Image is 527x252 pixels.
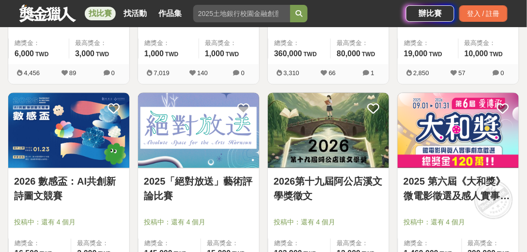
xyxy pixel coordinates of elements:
span: 80,000 [337,49,360,58]
a: 2025「絕對放送」藝術評論比賽 [144,174,253,203]
a: Cover Image [398,93,519,168]
span: 總獎金： [15,38,63,48]
span: 投稿中：還有 4 個月 [403,217,513,227]
span: 0 [111,69,115,77]
span: 總獎金： [404,38,452,48]
span: 1,000 [205,49,224,58]
span: 1 [371,69,374,77]
span: 最高獎金： [465,38,513,48]
img: Cover Image [268,93,389,167]
span: 2,850 [413,69,429,77]
span: TWD [96,51,109,58]
span: 總獎金： [274,238,325,248]
a: 2025 第六屆《大和獎》微電影徵選及感人實事分享 [403,174,513,203]
span: TWD [35,51,48,58]
span: 最高獎金： [75,38,124,48]
span: 總獎金： [15,238,65,248]
span: TWD [165,51,178,58]
a: Cover Image [268,93,389,168]
span: 最高獎金： [468,238,513,248]
span: 最高獎金： [207,238,253,248]
img: Cover Image [8,93,129,167]
span: 66 [329,69,336,77]
span: 總獎金： [144,238,195,248]
span: TWD [226,51,239,58]
span: 最高獎金： [337,38,383,48]
span: 89 [69,69,76,77]
span: 最高獎金： [337,238,383,248]
a: 2026第十九屆阿公店溪文學獎徵文 [274,174,383,203]
div: 登入 / 註冊 [459,5,508,22]
span: 360,000 [274,49,302,58]
span: 10,000 [465,49,488,58]
span: 19,000 [404,49,428,58]
a: 辦比賽 [406,5,454,22]
a: Cover Image [8,93,129,168]
span: 總獎金： [404,238,456,248]
a: 找比賽 [85,7,116,20]
span: 總獎金： [144,38,193,48]
span: 0 [241,69,245,77]
a: Cover Image [138,93,259,168]
span: 3,310 [283,69,299,77]
span: 6,000 [15,49,34,58]
span: 最高獎金： [77,238,124,248]
span: 投稿中：還有 4 個月 [144,217,253,227]
span: 4,456 [24,69,40,77]
span: 投稿中：還有 4 個月 [14,217,124,227]
img: Cover Image [398,93,519,167]
span: 最高獎金： [205,38,253,48]
span: 0 [501,69,504,77]
a: 2026 數感盃：AI共創新詩圖文競賽 [14,174,124,203]
span: TWD [362,51,375,58]
span: 140 [197,69,208,77]
span: 投稿中：還有 4 個月 [274,217,383,227]
span: TWD [304,51,317,58]
span: 57 [459,69,465,77]
span: 1,000 [144,49,164,58]
span: 7,019 [154,69,170,77]
span: 總獎金： [274,38,325,48]
a: 找活動 [120,7,151,20]
input: 2025土地銀行校園金融創意挑戰賽：從你出發 開啟智慧金融新頁 [193,5,290,22]
a: 作品集 [155,7,186,20]
img: Cover Image [138,93,259,167]
span: 3,000 [75,49,94,58]
span: TWD [490,51,503,58]
span: TWD [429,51,442,58]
